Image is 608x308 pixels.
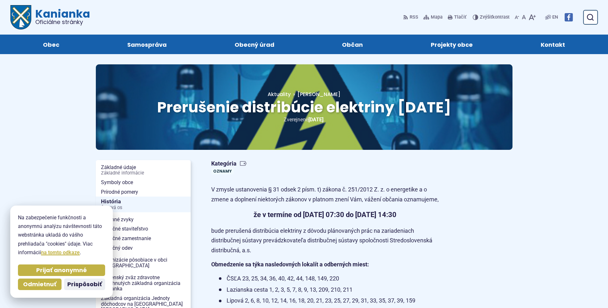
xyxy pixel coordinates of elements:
[96,187,191,197] a: Prírodné pomery
[101,171,186,176] span: Základné informácie
[235,35,274,54] span: Obecný úrad
[431,13,443,21] span: Mapa
[101,205,186,210] span: Časová os
[127,35,167,54] span: Samospráva
[219,274,439,284] li: ČSĽA 23, 25, 34, 36, 40, 42, 44, 148, 149, 220
[207,35,302,54] a: Obecný úrad
[101,243,186,253] span: Tradičný odev
[23,281,56,288] span: Odmietnuť
[101,187,186,197] span: Prírodné pomery
[96,215,191,224] a: Rodinné zvyky
[211,168,234,174] a: Oznamy
[480,14,492,20] span: Zvýšiť
[96,163,191,178] a: Základné údajeZákladné informácie
[403,11,420,24] a: RSS
[18,213,105,257] p: Na zabezpečenie funkčnosti a anonymnú analýzu návštevnosti táto webstránka ukladá do vášho prehli...
[96,178,191,187] a: Symboly obce
[342,35,363,54] span: Občan
[10,5,90,29] a: Logo Kanianka, prejsť na domovskú stránku.
[254,211,396,219] strong: že v termíne od [DATE] 07:30 do [DATE] 14:30
[308,117,323,123] span: [DATE]
[64,279,105,290] button: Prispôsobiť
[403,35,500,54] a: Projekty obce
[67,281,102,288] span: Prispôsobiť
[31,8,90,25] span: Kanianka
[101,255,186,270] span: Organizácie pôsobiace v obci [GEOGRAPHIC_DATA]
[211,261,369,268] strong: Obmedzenie sa týka nasledovných lokalít a odberných miest:
[43,35,59,54] span: Obec
[157,97,451,118] span: Prerušenie distribúcie elektriny [DATE]
[564,13,573,21] img: Prejsť na Facebook stránku
[96,224,191,234] a: Tradičné staviteľstvo
[513,11,521,24] button: Zmenšiť veľkosť písma
[96,273,191,294] a: Slovenský zväz zdravotne postihnutých základná organizácia Kanianka
[15,35,87,54] a: Obec
[116,115,492,124] p: Zverejnené .
[211,185,439,204] p: V zmysle ustanovenia § 31 odsek 2 písm. t) zákona č. 251/2012 Z. z. o energetike a o zmene a dopl...
[101,163,186,178] span: Základné údaje
[96,243,191,253] a: Tradičný odev
[551,13,559,21] a: EN
[211,226,439,255] p: bude prerušená distribúcia elektriny z dôvodu plánovaných prác na zariadeniach distribučnej sústa...
[35,19,90,25] span: Oficiálne stránky
[315,35,391,54] a: Občan
[18,264,105,276] button: Prijať anonymné
[541,35,565,54] span: Kontakt
[552,13,558,21] span: EN
[96,234,191,243] a: Tradičné zamestnanie
[454,15,466,20] span: Tlačiť
[521,11,527,24] button: Nastaviť pôvodnú veľkosť písma
[291,91,340,98] a: [PERSON_NAME]
[422,11,444,24] a: Mapa
[18,279,62,290] button: Odmietnuť
[410,13,418,21] span: RSS
[211,160,247,167] span: Kategória
[101,234,186,243] span: Tradičné zamestnanie
[101,224,186,234] span: Tradičné staviteľstvo
[96,255,191,270] a: Organizácie pôsobiace v obci [GEOGRAPHIC_DATA]
[219,285,439,295] li: Lazianska cesta 1, 2, 3, 5, 7, 8, 9, 13, 209, 210, 211
[96,197,191,212] a: HistóriaČasová os
[431,35,473,54] span: Projekty obce
[527,11,537,24] button: Zväčšiť veľkosť písma
[36,267,87,274] span: Prijať anonymné
[101,197,186,212] span: História
[41,249,80,255] a: na tomto odkaze
[473,11,511,24] button: Zvýšiťkontrast
[101,215,186,224] span: Rodinné zvyky
[480,15,510,20] span: kontrast
[446,11,468,24] button: Tlačiť
[513,35,593,54] a: Kontakt
[297,91,340,98] span: [PERSON_NAME]
[10,5,31,29] img: Prejsť na domovskú stránku
[219,296,439,306] li: Lipová 2, 6, 8, 10, 12, 14, 16, 18, 20, 21, 23, 25, 27, 29, 31, 33, 35, 37, 39, 159
[268,91,291,98] a: Aktuality
[100,35,194,54] a: Samospráva
[101,178,186,187] span: Symboly obce
[101,273,186,294] span: Slovenský zväz zdravotne postihnutých základná organizácia Kanianka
